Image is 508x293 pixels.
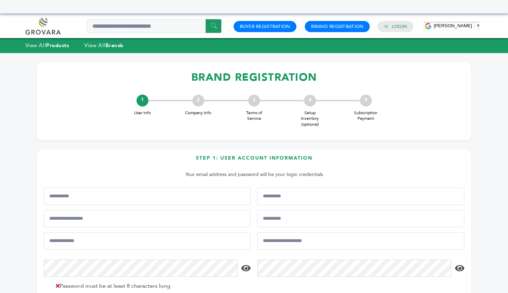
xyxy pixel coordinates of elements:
input: Confirm Email Address* [257,232,464,250]
p: Your email address and password will be your login credentials [47,170,461,179]
div: 1 [137,95,148,107]
li: Password must be at least 8 characters long. [52,282,249,290]
a: [PERSON_NAME]​ [434,23,480,28]
input: Search a product or brand... [87,19,221,33]
input: Mobile Phone Number [44,210,251,227]
span: Setup Inventory (optional) [296,110,324,127]
span: [PERSON_NAME] [434,23,472,28]
a: Brand Registration [311,23,363,30]
a: View AllProducts [25,42,69,49]
a: Login [392,23,407,30]
input: First Name* [44,188,251,205]
span: ▼ [476,23,480,28]
h3: Step 1: User Account Information [44,155,464,167]
input: Password* [44,259,238,277]
strong: Brands [105,42,124,49]
h1: BRAND REGISTRATION [44,67,464,88]
div: 2 [192,95,204,107]
span: Subscription Payment [352,110,380,122]
span: Terms of Service [240,110,268,122]
div: 4 [304,95,316,107]
span: Company Info [184,110,212,116]
input: Confirm Password* [257,259,451,277]
input: Job Title* [257,210,464,227]
input: Email Address* [44,232,251,250]
input: Last Name* [257,188,464,205]
span: User Info [128,110,156,116]
a: Buyer Registration [240,23,290,30]
strong: Products [46,42,69,49]
a: View AllBrands [84,42,124,49]
div: 3 [248,95,260,107]
div: 5 [360,95,372,107]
